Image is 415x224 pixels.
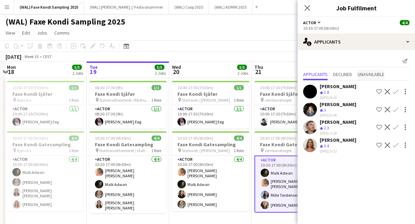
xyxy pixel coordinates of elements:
[12,85,48,90] span: 10:00-17:30 (7h30m)
[95,85,123,90] span: 08:30-17:30 (9h)
[182,148,230,153] span: Stortovet / [PERSON_NAME]
[151,97,161,103] span: 1 Role
[172,81,249,129] app-job-card: 10:00-17:30 (7h30m)1/1Faxe Kondi Sjåfør Stortovet / [PERSON_NAME]1 RoleActor1/110:00-17:30 (7h30m...
[177,85,213,90] span: 10:00-17:30 (7h30m)
[99,97,151,103] span: Nationaltheateret / Rådhusplassen
[6,30,15,36] span: View
[172,64,181,70] span: Wed
[254,131,332,213] app-job-card: 10:30-17:00 (6h30m)4/4Faxe Kondi Gatesampling Jernbanetorget1 RoleActor4/410:30-17:00 (6h30m)Malk...
[260,85,296,90] span: 10:00-17:30 (7h30m)
[254,141,332,148] h3: Faxe Kondi Gatesampling
[7,141,84,148] h3: Faxe Kondi Gatesampling
[298,3,415,12] h3: Job Fulfilment
[358,72,384,77] span: Unavailable
[324,125,329,130] span: 2.3
[172,156,249,211] app-card-role: Actor4/410:30-17:00 (6h30m)[PERSON_NAME] [PERSON_NAME]Malk Adwan[PERSON_NAME][PERSON_NAME]
[209,0,252,14] button: (WAL) ADMIN 2025
[171,68,181,76] span: 20
[320,101,356,108] div: [PERSON_NAME]
[95,136,131,141] span: 10:30-17:00 (6h30m)
[264,97,292,103] span: Jernbanetorget
[254,91,332,97] h3: Faxe Kondi Sjåfør
[253,68,263,76] span: 21
[6,53,21,60] div: [DATE]
[177,136,213,141] span: 10:30-17:00 (6h30m)
[320,131,356,136] div: [DATE] 11:28
[7,105,84,129] app-card-role: Actor1/110:00-17:30 (7h30m)[PERSON_NAME] Eeg
[320,95,356,100] div: [DATE] 06:20
[7,131,84,211] app-job-card: 10:30-17:00 (6h30m)4/4Faxe Kondi Gatesampling Bjørvika1 RoleActor4/410:30-17:00 (6h30m)Malk Adwan...
[320,83,356,90] div: [PERSON_NAME]
[169,0,209,14] button: (WAL) Coop 2025
[54,30,70,36] span: Comms
[69,136,79,141] span: 4/4
[23,54,40,59] span: Week 33
[303,20,322,25] button: Actor
[234,85,244,90] span: 1/1
[6,17,125,27] h1: (WAL) Faxe Kondi Sampling 2025
[324,90,329,95] span: 2.8
[303,20,316,25] span: Actor
[155,71,166,76] div: 2 Jobs
[260,136,296,141] span: 10:30-17:00 (6h30m)
[7,81,84,129] app-job-card: 10:00-17:30 (7h30m)1/1Faxe Kondi Sjåfør Bjørvika1 RoleActor1/110:00-17:30 (7h30m)[PERSON_NAME] Eeg
[320,119,356,125] div: [PERSON_NAME]
[254,105,332,129] app-card-role: Actor1/110:00-17:30 (7h30m)[PERSON_NAME]
[19,28,33,37] a: Edit
[37,30,47,36] span: Jobs
[298,34,415,50] div: Applicants
[254,64,263,70] span: Thu
[303,72,328,77] span: Applicants
[172,131,249,211] app-job-card: 10:30-17:00 (6h30m)4/4Faxe Kondi Gatesampling Stortovet / [PERSON_NAME]1 RoleActor4/410:30-17:00 ...
[182,97,230,103] span: Stortovet / [PERSON_NAME]
[89,91,167,97] h3: Faxe Kondi Sjåfør
[89,64,98,70] span: Tue
[234,148,244,153] span: 1 Role
[99,148,151,153] span: Nathionaltheateret / rådhusplassen
[73,71,83,76] div: 2 Jobs
[89,81,167,129] app-job-card: 08:30-17:30 (9h)1/1Faxe Kondi Sjåfør Nationaltheateret / Rådhusplassen1 RoleActor1/108:30-17:30 (...
[72,65,82,70] span: 5/5
[237,65,247,70] span: 5/5
[89,105,167,129] app-card-role: Actor1/108:30-17:30 (9h)[PERSON_NAME] Eeg
[400,20,409,25] span: 4/4
[320,137,356,143] div: [PERSON_NAME]
[333,72,352,77] span: Declined
[172,141,249,148] h3: Faxe Kondi Gatesampling
[6,68,16,76] span: 18
[69,85,79,90] span: 1/1
[264,148,292,153] span: Jernbanetorget
[254,81,332,129] app-job-card: 10:00-17:30 (7h30m)1/1Faxe Kondi Sjåfør Jernbanetorget1 RoleActor1/110:00-17:30 (7h30m)[PERSON_NAME]
[320,113,356,118] div: [DATE] 01:48
[3,28,18,37] a: View
[303,26,409,31] div: 10:30-17:00 (6h30m)
[22,30,30,36] span: Edit
[17,148,31,153] span: Bjørvika
[152,136,161,141] span: 4/4
[234,97,244,103] span: 1 Role
[69,148,79,153] span: 1 Role
[151,148,161,153] span: 1 Role
[172,91,249,97] h3: Faxe Kondi Sjåfør
[89,141,167,148] h3: Faxe Kondi Gatesampling
[69,97,79,103] span: 1 Role
[234,136,244,141] span: 4/4
[7,64,16,70] span: Mon
[7,91,84,97] h3: Faxe Kondi Sjåfør
[324,143,329,148] span: 3.4
[43,54,52,59] div: CEST
[17,97,31,103] span: Bjørvika
[152,85,161,90] span: 1/1
[89,131,167,213] app-job-card: 10:30-17:00 (6h30m)4/4Faxe Kondi Gatesampling Nathionaltheateret / rådhusplassen1 RoleActor4/410:...
[51,28,73,37] a: Comms
[172,105,249,129] app-card-role: Actor1/110:00-17:30 (7h30m)[PERSON_NAME] Eeg
[14,0,84,14] button: (WAL) Faxe Kondi Sampling 2025
[12,136,48,141] span: 10:30-17:00 (6h30m)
